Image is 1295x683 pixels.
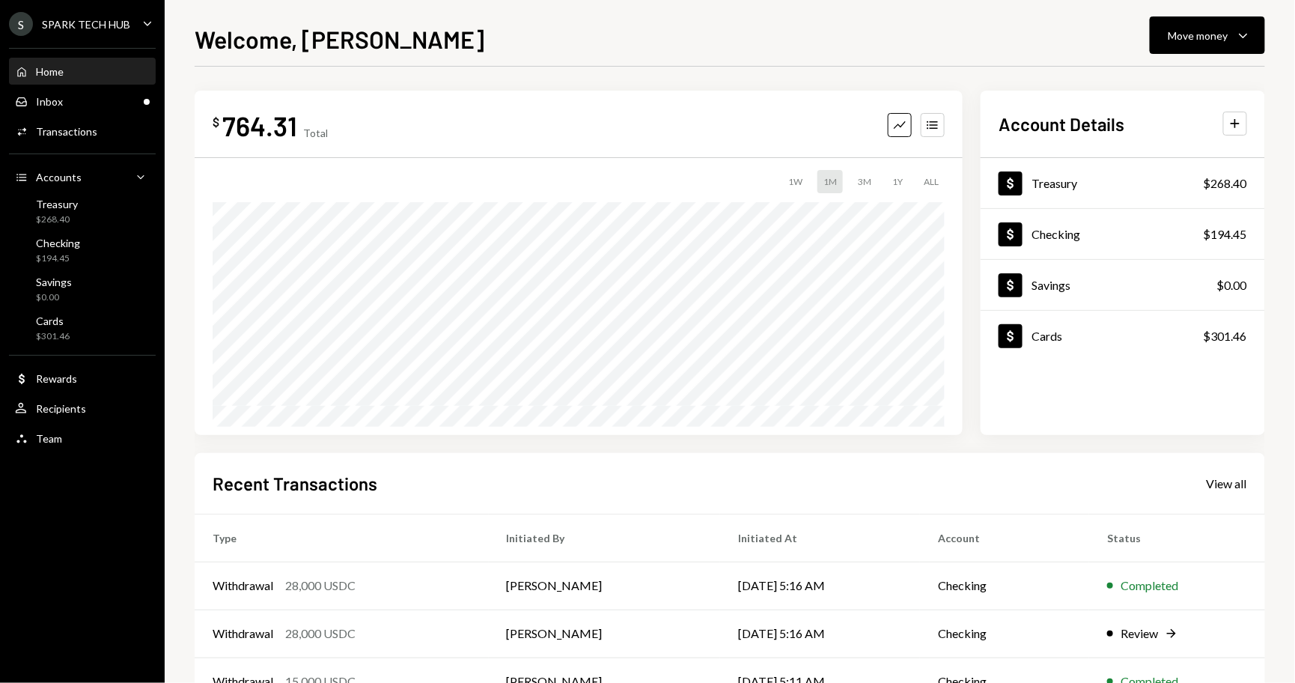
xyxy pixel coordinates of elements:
[981,260,1265,310] a: Savings$0.00
[1168,28,1228,43] div: Move money
[920,610,1089,658] td: Checking
[195,514,489,562] th: Type
[489,562,720,610] td: [PERSON_NAME]
[9,271,156,307] a: Savings$0.00
[1204,174,1247,192] div: $268.40
[981,158,1265,208] a: Treasury$268.40
[36,372,77,385] div: Rewards
[920,562,1089,610] td: Checking
[489,610,720,658] td: [PERSON_NAME]
[36,198,78,210] div: Treasury
[1207,476,1247,491] div: View all
[981,209,1265,259] a: Checking$194.45
[36,330,70,343] div: $301.46
[285,577,356,595] div: 28,000 USDC
[36,95,63,108] div: Inbox
[42,18,130,31] div: SPARK TECH HUB
[9,88,156,115] a: Inbox
[9,58,156,85] a: Home
[1032,227,1080,241] div: Checking
[36,237,80,249] div: Checking
[720,562,920,610] td: [DATE] 5:16 AM
[1217,276,1247,294] div: $0.00
[1204,327,1247,345] div: $301.46
[36,276,72,288] div: Savings
[918,170,945,193] div: ALL
[1089,514,1265,562] th: Status
[817,170,843,193] div: 1M
[920,514,1089,562] th: Account
[720,610,920,658] td: [DATE] 5:16 AM
[999,112,1125,136] h2: Account Details
[9,193,156,229] a: Treasury$268.40
[981,311,1265,361] a: Cards$301.46
[9,395,156,422] a: Recipients
[213,115,219,130] div: $
[36,171,82,183] div: Accounts
[1121,625,1158,643] div: Review
[36,125,97,138] div: Transactions
[1032,278,1070,292] div: Savings
[782,170,808,193] div: 1W
[9,425,156,452] a: Team
[9,310,156,346] a: Cards$301.46
[303,127,328,139] div: Total
[9,232,156,268] a: Checking$194.45
[1032,176,1077,190] div: Treasury
[195,24,484,54] h1: Welcome, [PERSON_NAME]
[1204,225,1247,243] div: $194.45
[1150,16,1265,54] button: Move money
[222,109,297,142] div: 764.31
[9,163,156,190] a: Accounts
[9,12,33,36] div: S
[9,365,156,392] a: Rewards
[285,625,356,643] div: 28,000 USDC
[1121,577,1178,595] div: Completed
[36,432,62,445] div: Team
[36,65,64,78] div: Home
[1032,329,1062,343] div: Cards
[213,625,273,643] div: Withdrawal
[1207,475,1247,491] a: View all
[36,252,80,265] div: $194.45
[852,170,877,193] div: 3M
[886,170,909,193] div: 1Y
[36,402,86,415] div: Recipients
[213,471,377,496] h2: Recent Transactions
[489,514,720,562] th: Initiated By
[36,315,70,327] div: Cards
[36,291,72,304] div: $0.00
[213,577,273,595] div: Withdrawal
[9,118,156,145] a: Transactions
[36,213,78,226] div: $268.40
[720,514,920,562] th: Initiated At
